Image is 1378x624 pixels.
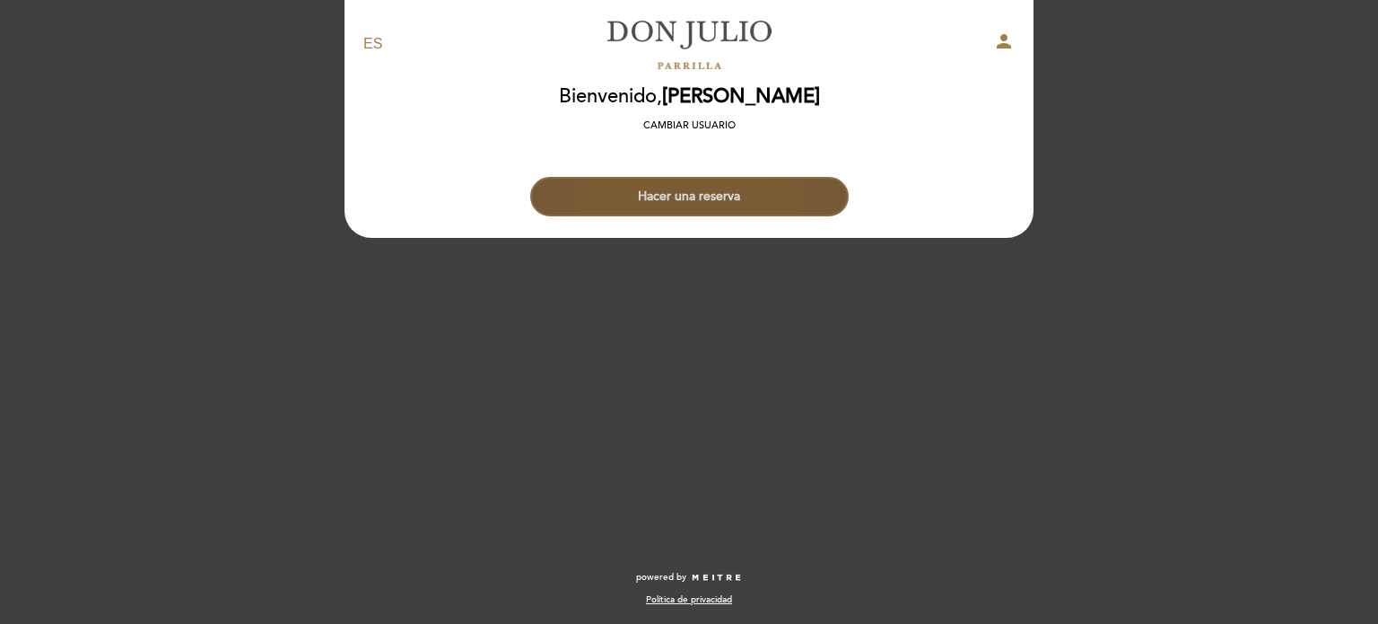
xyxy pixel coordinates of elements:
button: Hacer una reserva [530,177,849,216]
button: person [993,31,1015,58]
span: powered by [636,571,686,584]
h2: Bienvenido, [559,86,820,108]
span: [PERSON_NAME] [662,84,820,109]
button: Cambiar usuario [638,118,741,134]
i: person [993,31,1015,52]
a: powered by [636,571,742,584]
img: MEITRE [691,574,742,583]
a: Política de privacidad [646,593,732,606]
a: [PERSON_NAME] [577,20,801,69]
